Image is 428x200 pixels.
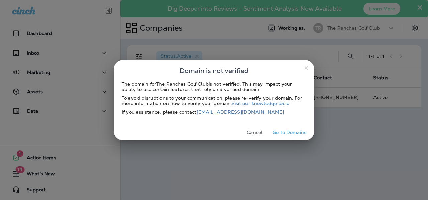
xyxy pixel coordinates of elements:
[122,95,306,106] div: To avoid disruptions to your communication, please re-verify your domain. For more information on...
[242,127,267,138] button: Cancel
[301,63,312,73] button: close
[122,109,306,115] div: If you assistance, please contact
[197,109,284,115] a: [EMAIL_ADDRESS][DOMAIN_NAME]
[270,127,309,138] button: Go to Domains
[122,81,306,92] div: The domain for The Ranches Golf Club is not verified. This may impact your ability to use certain...
[232,100,289,106] a: visit our knowledge base
[180,65,249,76] span: Domain is not verified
